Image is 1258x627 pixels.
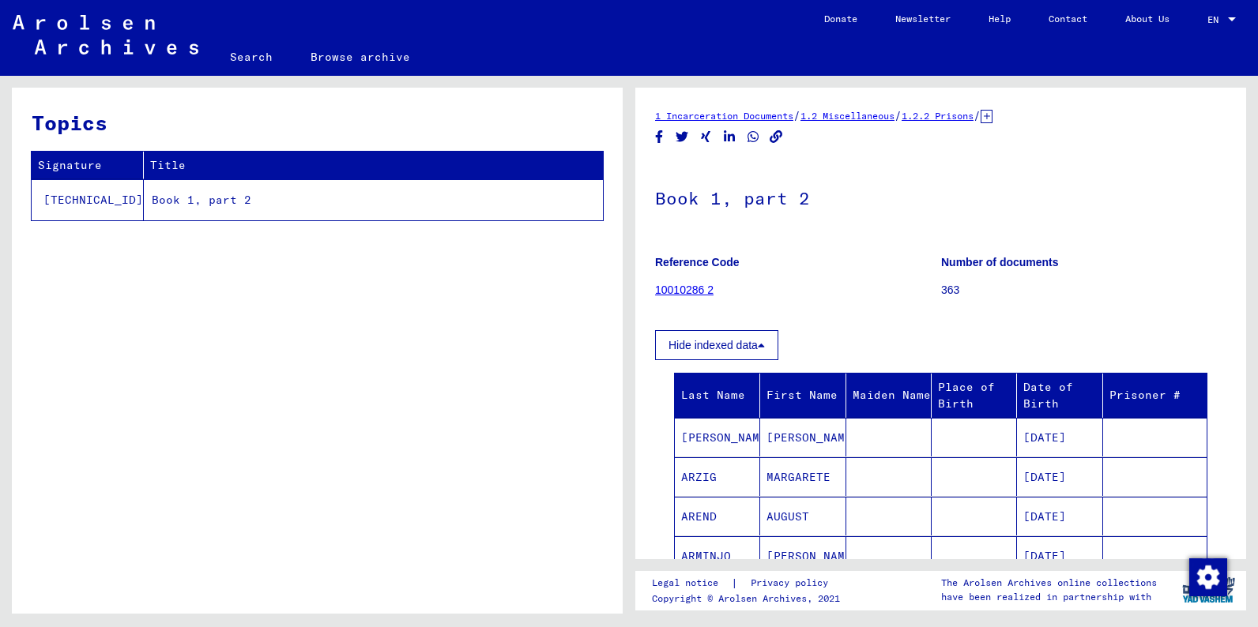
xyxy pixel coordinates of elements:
[1017,374,1102,418] mat-header-cell: Date of Birth
[760,536,846,575] mat-cell: [PERSON_NAME]
[1189,558,1227,596] img: Zustimmung ändern
[655,283,714,296] a: 10010286 2
[895,108,902,122] span: /
[32,152,144,179] th: Signature
[760,497,846,535] mat-cell: AUGUST
[846,374,932,418] mat-header-cell: Maiden Name
[793,108,800,122] span: /
[721,127,738,147] button: Share on LinkedIn
[941,256,1059,268] b: Number of documents
[675,457,760,496] mat-cell: ARZIG
[1017,536,1102,575] mat-cell: [DATE]
[760,374,846,418] mat-header-cell: First Name
[211,38,292,76] a: Search
[941,576,1157,590] p: The Arolsen Archives online collections
[675,418,760,456] mat-cell: [PERSON_NAME]
[745,127,762,147] button: Share on WhatsApp
[655,256,740,268] b: Reference Code
[698,127,714,147] button: Share on Xing
[1017,497,1102,535] mat-cell: [DATE]
[760,418,846,456] mat-cell: [PERSON_NAME]
[941,282,1226,298] p: 363
[1103,374,1207,418] mat-header-cell: Prisoner #
[292,38,429,76] a: Browse archive
[760,457,846,496] mat-cell: MARGARETE
[974,108,981,122] span: /
[675,497,760,535] mat-cell: AREND
[738,575,847,591] a: Privacy policy
[675,536,760,575] mat-cell: ARMINJO
[651,127,668,147] button: Share on Facebook
[144,179,603,220] td: Book 1, part 2
[655,162,1226,231] h1: Book 1, part 2
[1017,418,1102,456] mat-cell: [DATE]
[941,590,1157,604] p: have been realized in partnership with
[652,591,847,606] p: Copyright © Arolsen Archives, 2021
[674,127,691,147] button: Share on Twitter
[800,110,895,122] a: 1.2 Miscellaneous
[1207,13,1218,25] mat-select-trigger: EN
[32,107,602,138] h3: Topics
[902,110,974,122] a: 1.2.2 Prisons
[652,575,731,591] a: Legal notice
[1017,457,1102,496] mat-cell: [DATE]
[768,127,785,147] button: Copy link
[32,179,144,220] td: [TECHNICAL_ID]
[13,15,198,54] img: Arolsen_neg.svg
[932,374,1017,418] mat-header-cell: Place of Birth
[144,152,603,179] th: Title
[652,575,847,591] div: |
[675,374,760,418] mat-header-cell: Last Name
[1179,570,1238,610] img: yv_logo.png
[655,110,793,122] a: 1 Incarceration Documents
[655,330,778,360] button: Hide indexed data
